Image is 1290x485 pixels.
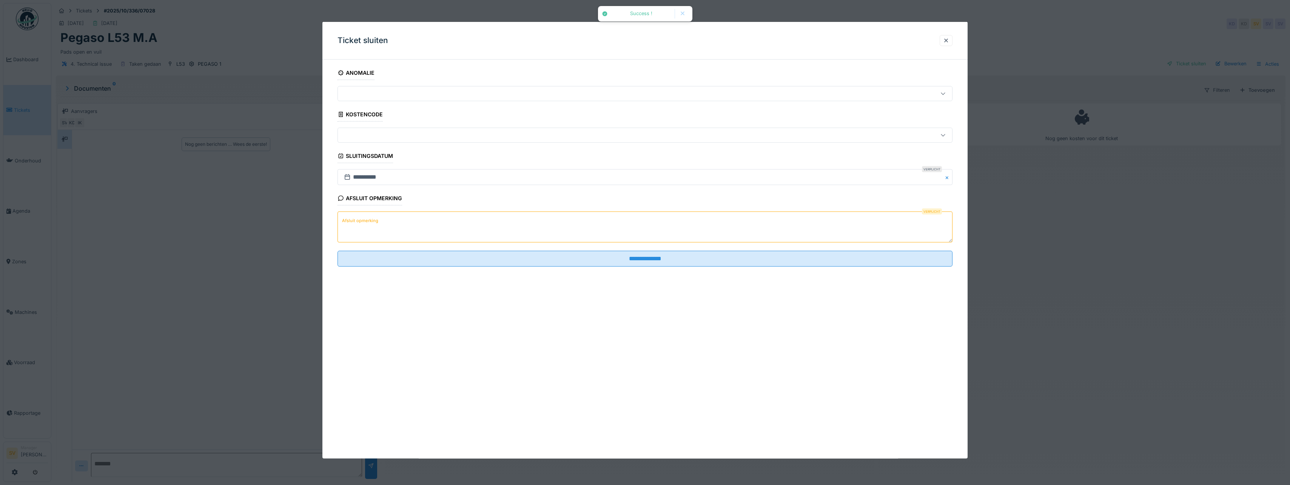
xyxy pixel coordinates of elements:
[341,216,380,225] label: Afsluit opmerking
[338,36,388,45] h3: Ticket sluiten
[338,150,393,163] div: Sluitingsdatum
[338,67,375,80] div: Anomalie
[922,209,942,215] div: Verplicht
[338,109,383,122] div: Kostencode
[922,166,942,172] div: Verplicht
[944,169,952,185] button: Close
[612,11,671,17] div: Success !
[338,193,402,205] div: Afsluit opmerking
